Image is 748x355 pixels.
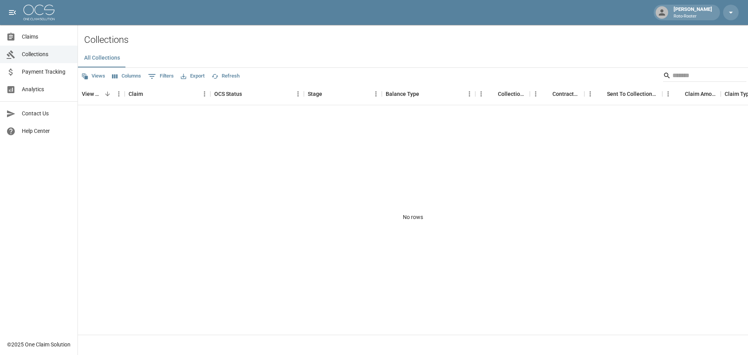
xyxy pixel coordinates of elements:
div: No rows [78,105,748,329]
button: Menu [113,88,125,100]
button: Menu [584,88,596,100]
div: Claim Amount [685,83,717,105]
img: ocs-logo-white-transparent.png [23,5,55,20]
div: Contractor Amount [552,83,580,105]
div: OCS Status [210,83,304,105]
div: Sent To Collections Date [607,83,658,105]
button: Sort [674,88,685,99]
button: Menu [662,88,674,100]
div: Search [663,69,746,83]
button: Menu [370,88,382,100]
div: Balance Type [382,83,475,105]
div: Stage [304,83,382,105]
button: Menu [464,88,475,100]
span: Help Center [22,127,71,135]
button: Menu [530,88,542,100]
button: Show filters [146,70,176,83]
span: Contact Us [22,110,71,118]
h2: Collections [84,34,748,46]
span: Claims [22,33,71,41]
div: View Collection [78,83,125,105]
button: Select columns [110,70,143,82]
button: Sort [596,88,607,99]
button: Export [179,70,206,82]
div: © 2025 One Claim Solution [7,341,71,348]
button: Views [79,70,107,82]
button: Sort [143,88,154,99]
button: Menu [292,88,304,100]
span: Payment Tracking [22,68,71,76]
div: View Collection [82,83,102,105]
div: dynamic tabs [78,49,748,67]
div: [PERSON_NAME] [670,5,715,19]
div: Claim [125,83,210,105]
div: Collections Fee [498,83,526,105]
span: Analytics [22,85,71,94]
span: Collections [22,50,71,58]
div: Claim [129,83,143,105]
div: Claim Amount [662,83,721,105]
button: Menu [199,88,210,100]
button: Sort [487,88,498,99]
div: Balance Type [386,83,419,105]
button: Sort [419,88,430,99]
button: All Collections [78,49,126,67]
button: Sort [542,88,552,99]
div: Contractor Amount [530,83,584,105]
button: Sort [322,88,333,99]
button: open drawer [5,5,20,20]
div: Sent To Collections Date [584,83,662,105]
button: Sort [102,88,113,99]
button: Refresh [210,70,242,82]
div: OCS Status [214,83,242,105]
p: Roto-Rooter [674,13,712,20]
button: Sort [242,88,253,99]
div: Stage [308,83,322,105]
div: Collections Fee [475,83,530,105]
button: Menu [475,88,487,100]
